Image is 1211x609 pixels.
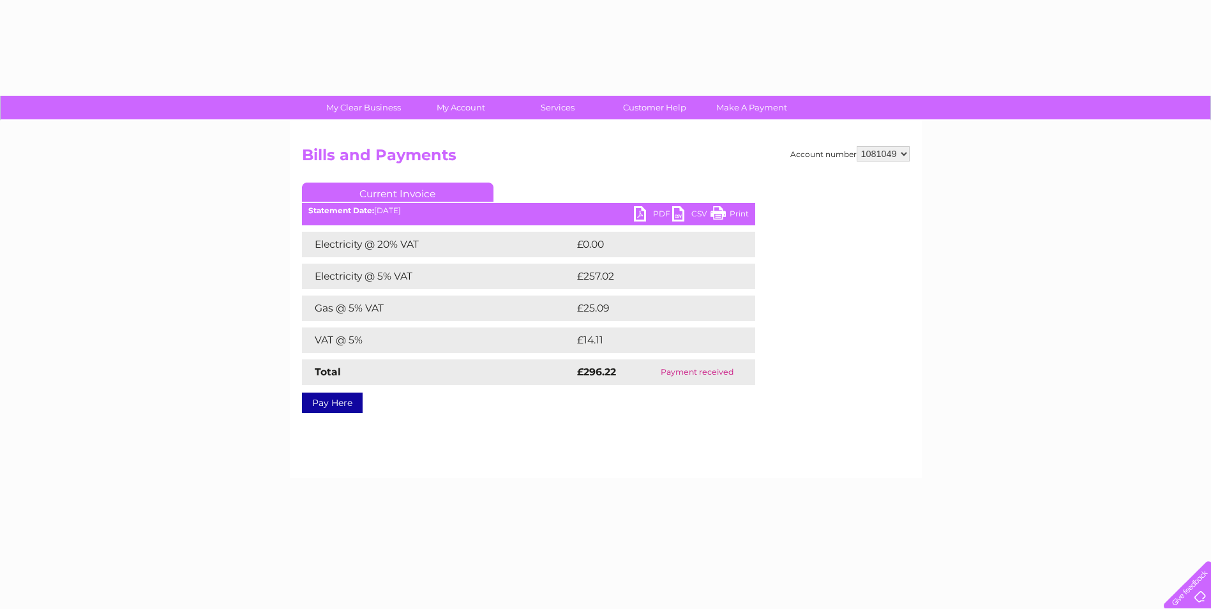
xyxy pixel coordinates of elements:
a: Print [711,206,749,225]
td: £257.02 [574,264,732,289]
div: Account number [790,146,910,162]
a: Make A Payment [699,96,804,119]
a: Services [505,96,610,119]
a: My Clear Business [311,96,416,119]
b: Statement Date: [308,206,374,215]
div: [DATE] [302,206,755,215]
td: Gas @ 5% VAT [302,296,574,321]
a: PDF [634,206,672,225]
td: £14.11 [574,327,725,353]
strong: Total [315,366,341,378]
td: £25.09 [574,296,730,321]
td: £0.00 [574,232,726,257]
a: CSV [672,206,711,225]
td: VAT @ 5% [302,327,574,353]
a: Pay Here [302,393,363,413]
a: Customer Help [602,96,707,119]
h2: Bills and Payments [302,146,910,170]
strong: £296.22 [577,366,616,378]
td: Payment received [640,359,755,385]
td: Electricity @ 20% VAT [302,232,574,257]
a: Current Invoice [302,183,493,202]
a: My Account [408,96,513,119]
td: Electricity @ 5% VAT [302,264,574,289]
